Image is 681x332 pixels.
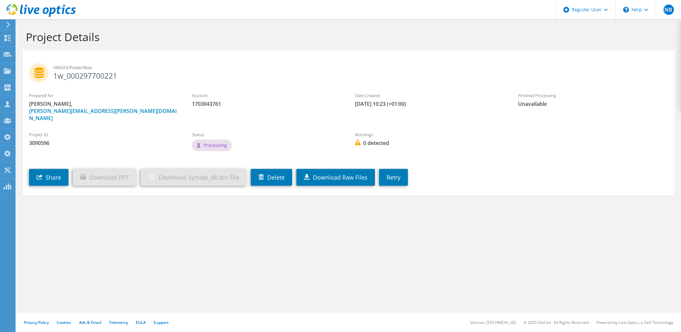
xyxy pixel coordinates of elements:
[29,92,179,99] label: Prepared for
[57,320,71,325] a: Cookies
[355,92,505,99] label: Date Created
[355,139,505,147] span: 0 detected
[29,107,177,122] a: [PERSON_NAME][EMAIL_ADDRESS][PERSON_NAME][DOMAIN_NAME]
[154,320,169,325] a: Support
[296,169,375,186] a: Download Raw Files
[53,64,668,71] span: VMAX3/PowerMax
[29,169,69,186] a: Share
[192,100,342,107] span: 1703043761
[192,92,342,99] label: Account
[470,320,516,325] li: Version: [TECHNICAL_ID]
[29,63,668,79] h2: 1w_000297700221
[518,92,668,99] label: Finished Processing
[24,320,49,325] a: Privacy Policy
[664,5,674,15] span: NB
[29,139,179,147] span: 3090596
[251,169,292,186] a: Delete
[524,320,589,325] li: © 2025 Dell Inc. All Rights Reserved
[355,131,505,138] label: Warnings
[79,320,101,325] a: Ads & Email
[192,131,342,138] label: Status
[355,100,505,107] span: [DATE] 10:23 (+01:00)
[518,100,668,107] span: Unavailable
[109,320,128,325] a: Telemetry
[141,169,247,186] a: Download Symapi_db.bin File
[204,142,227,148] span: Processing
[623,7,629,13] svg: \n
[596,320,673,325] li: Powered by Live Optics, a Dell Technology
[26,30,668,44] h1: Project Details
[136,320,146,325] a: EULA
[29,131,179,138] label: Project ID
[29,100,179,122] span: [PERSON_NAME],
[379,169,408,186] a: Retry
[73,169,136,186] a: Download PPT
